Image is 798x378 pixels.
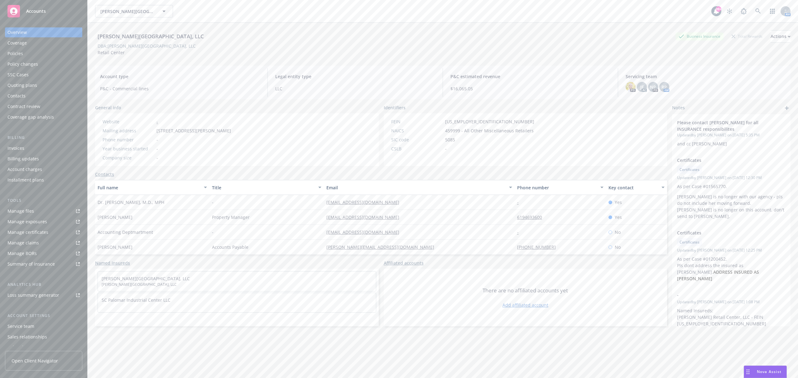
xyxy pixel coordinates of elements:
div: Contacts [7,91,26,101]
span: P&C estimated revenue [450,73,610,80]
span: - [156,136,158,143]
span: General info [95,104,121,111]
div: Coverage [7,38,27,48]
a: Quoting plans [5,80,82,90]
div: Service team [7,321,34,331]
span: Certificates [680,239,699,245]
a: Contract review [5,102,82,111]
a: Switch app [766,5,779,17]
div: SIC code [391,136,443,143]
a: Manage claims [5,238,82,248]
strong: ADDRESS INSURED AS [PERSON_NAME] [677,269,760,281]
a: [PERSON_NAME][GEOGRAPHIC_DATA], LLC [102,276,190,281]
div: Website [103,118,154,125]
div: Loss summary generator [7,290,59,300]
a: Installment plans [5,175,82,185]
div: Contract review [7,102,40,111]
a: Invoices [5,143,82,153]
div: Manage claims [7,238,39,248]
a: add [783,104,791,112]
span: Updated by [PERSON_NAME] on [DATE] 5:35 PM [677,132,786,138]
div: NAICS [391,127,443,134]
span: - [445,145,447,152]
span: [US_EMPLOYER_IDENTIFICATION_NUMBER] [445,118,534,125]
button: Phone number [515,180,606,195]
div: Actions [771,31,791,42]
p: [PERSON_NAME] is no longer with our agency - pls do not include her moving forward. [PERSON_NAME]... [677,193,786,220]
a: - [517,229,524,235]
a: Overview [5,27,82,37]
span: Retail Center [98,50,125,55]
span: JF [640,84,644,90]
div: DBA: [PERSON_NAME][GEOGRAPHIC_DATA], LLC [98,43,196,49]
span: Notes [672,104,685,112]
span: Account type [100,73,260,80]
span: Yes [615,199,622,206]
div: CertificatesCertificatesUpdatedby [PERSON_NAME] on [DATE] 12:25 PMAs per Case #01200452. Pls dont... [672,224,791,287]
span: Certificates [680,167,699,172]
a: Contacts [95,171,114,177]
span: - [156,154,158,161]
div: Phone number [103,136,154,143]
p: As per Case #01565770. [677,183,786,190]
a: Report a Bug [738,5,750,17]
a: Account charges [5,164,82,174]
span: $16,065.05 [450,85,610,92]
div: Title [212,184,315,191]
div: Business Insurance [675,32,723,40]
span: Updated by [PERSON_NAME] on [DATE] 1:08 PM [677,299,786,305]
a: [PERSON_NAME][EMAIL_ADDRESS][DOMAIN_NAME] [326,244,439,250]
span: and cc [PERSON_NAME] [677,141,727,147]
div: Policies [7,49,23,59]
div: CertificatesCertificatesUpdatedby [PERSON_NAME] on [DATE] 12:30 PMAs per Case #01565770.[PERSON_N... [672,152,791,224]
span: Updated by [PERSON_NAME] on [DATE] 12:30 PM [677,175,786,181]
div: Year business started [103,145,154,152]
div: Summary of insurance [7,259,55,269]
div: CSLB [391,145,443,152]
div: Invoices [7,143,24,153]
div: Email [326,184,505,191]
span: Certificates [677,157,769,163]
button: Full name [95,180,209,195]
a: Coverage [5,38,82,48]
span: Certificates [677,229,769,236]
p: As per Case #01200452. Pls dont address the insured as [PERSON_NAME]. [677,256,786,282]
span: [STREET_ADDRESS][PERSON_NAME] [156,127,231,134]
div: Full name [98,184,200,191]
span: No [615,244,621,250]
a: [EMAIL_ADDRESS][DOMAIN_NAME] [326,199,404,205]
span: Property Manager [212,214,250,220]
div: [PERSON_NAME][GEOGRAPHIC_DATA], LLC [95,32,206,40]
div: Related accounts [7,343,43,352]
span: - [212,229,214,235]
span: Servicing team [626,73,786,80]
span: Manage exposures [5,217,82,227]
span: - [212,199,214,206]
div: Billing [5,135,82,141]
button: Actions [771,30,791,43]
div: Company size [103,154,154,161]
div: Manage BORs [7,248,37,258]
a: - [156,119,158,125]
div: Overview [7,27,27,37]
span: There are no affiliated accounts yet [483,287,568,294]
button: Email [324,180,515,195]
span: Accounting Deptmartment [98,229,153,235]
div: Sales relationships [7,332,47,342]
div: Total Rewards [728,32,766,40]
span: - [677,292,769,298]
a: Policy changes [5,59,82,69]
span: Accounts Payable [212,244,248,250]
div: Installment plans [7,175,44,185]
a: Sales relationships [5,332,82,342]
span: RP [661,84,667,90]
span: LLC [275,85,435,92]
a: Related accounts [5,343,82,352]
a: Named insureds [95,260,130,266]
a: Loss summary generator [5,290,82,300]
span: Yes [615,214,622,220]
button: [PERSON_NAME][GEOGRAPHIC_DATA], LLC [95,5,173,17]
span: No [615,229,621,235]
a: SSC Cases [5,70,82,80]
span: [PERSON_NAME] [98,244,132,250]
